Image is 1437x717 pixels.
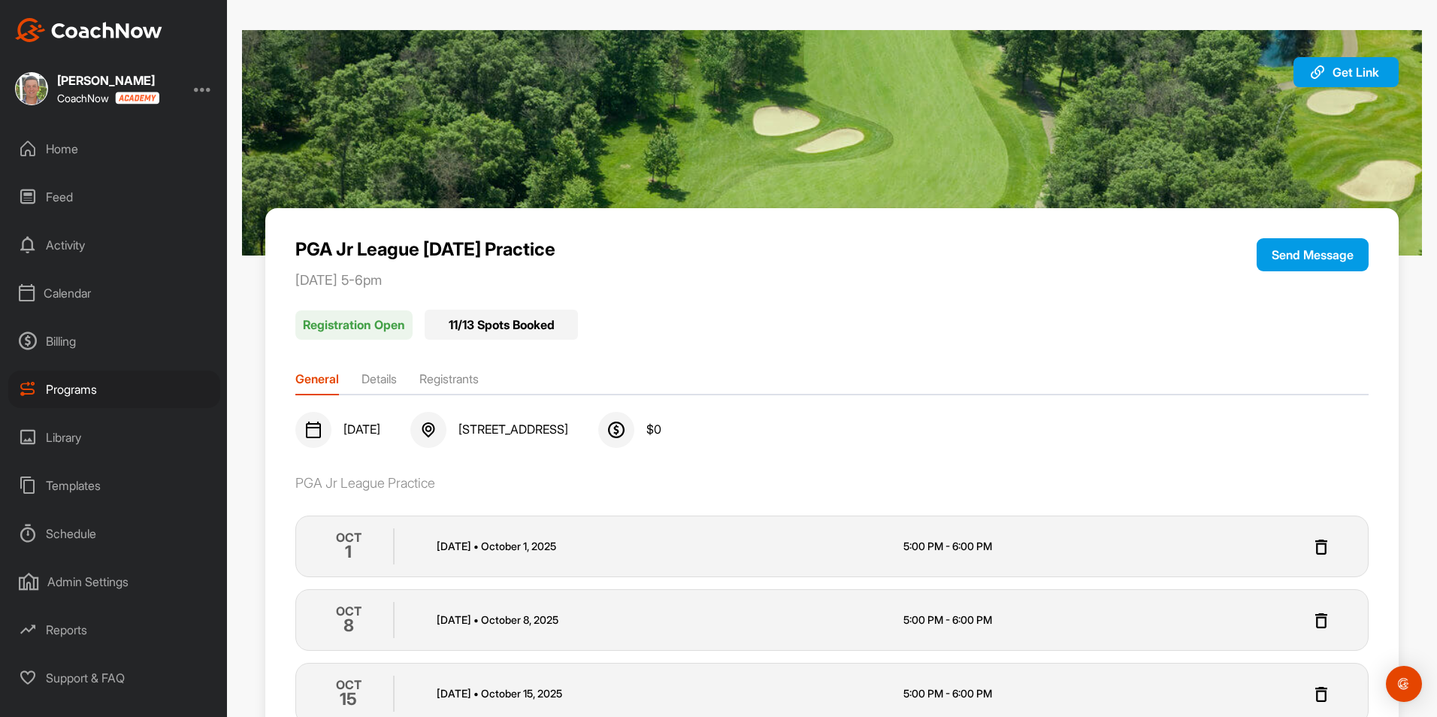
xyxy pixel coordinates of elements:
span: [DATE] [343,422,380,437]
span: $ 0 [646,422,661,437]
span: [STREET_ADDRESS] [458,422,568,437]
p: PGA Jr League [DATE] Practice [295,238,1154,260]
div: Schedule [8,515,220,552]
h2: 8 [343,613,354,638]
div: Reports [8,611,220,649]
span: Get Link [1333,65,1379,80]
img: svg+xml;base64,PHN2ZyB3aWR0aD0iMjQiIGhlaWdodD0iMjQiIHZpZXdCb3g9IjAgMCAyNCAyNCIgZmlsbD0ibm9uZSIgeG... [1312,538,1330,556]
img: svg+xml;base64,PHN2ZyB3aWR0aD0iMjAiIGhlaWdodD0iMjAiIHZpZXdCb3g9IjAgMCAyMCAyMCIgZmlsbD0ibm9uZSIgeG... [1308,63,1327,81]
p: 5:00 PM - 6:00 PM [903,538,1349,554]
li: Details [362,370,397,394]
span: • [473,613,479,626]
div: Templates [8,467,220,504]
img: svg+xml;base64,PHN2ZyB3aWR0aD0iMjQiIGhlaWdodD0iMjQiIHZpZXdCb3g9IjAgMCAyNCAyNCIgZmlsbD0ibm9uZSIgeG... [1312,612,1330,630]
div: Support & FAQ [8,659,220,697]
p: [DATE] October 8 , 2025 [437,612,882,628]
div: CoachNow [57,92,159,104]
li: Registrants [419,370,479,394]
p: Registration Open [295,310,413,340]
p: 5:00 PM - 6:00 PM [903,685,1349,701]
div: PGA Jr League Practice [295,475,1368,492]
div: Calendar [8,274,220,312]
div: [PERSON_NAME] [57,74,159,86]
button: Send Message [1257,238,1369,271]
img: svg+xml;base64,PHN2ZyB3aWR0aD0iMjQiIGhlaWdodD0iMjQiIHZpZXdCb3g9IjAgMCAyNCAyNCIgZmlsbD0ibm9uZSIgeG... [419,421,437,439]
div: Activity [8,226,220,264]
h2: 1 [345,539,352,564]
span: • [473,687,479,700]
div: 11 / 13 Spots Booked [425,310,578,340]
img: 9.jpg [242,30,1422,256]
div: Admin Settings [8,563,220,601]
img: CoachNow [15,18,162,42]
p: [DATE] October 15 , 2025 [437,685,882,701]
div: Open Intercom Messenger [1386,666,1422,702]
p: [DATE] 5-6pm [295,272,1154,289]
div: Programs [8,371,220,408]
p: OCT [336,528,362,546]
li: General [295,370,339,394]
p: OCT [336,676,362,694]
img: svg+xml;base64,PHN2ZyB3aWR0aD0iMjQiIGhlaWdodD0iMjQiIHZpZXdCb3g9IjAgMCAyNCAyNCIgZmlsbD0ibm9uZSIgeG... [1312,685,1330,703]
img: svg+xml;base64,PHN2ZyB3aWR0aD0iMjQiIGhlaWdodD0iMjQiIHZpZXdCb3g9IjAgMCAyNCAyNCIgZmlsbD0ibm9uZSIgeG... [304,421,322,439]
div: Billing [8,322,220,360]
div: Feed [8,178,220,216]
img: svg+xml;base64,PHN2ZyB3aWR0aD0iMjQiIGhlaWdodD0iMjQiIHZpZXdCb3g9IjAgMCAyNCAyNCIgZmlsbD0ibm9uZSIgeG... [607,421,625,439]
p: OCT [336,602,362,620]
h2: 15 [340,686,357,712]
p: 5:00 PM - 6:00 PM [903,612,1349,628]
div: Home [8,130,220,168]
img: CoachNow acadmey [115,92,159,104]
span: • [473,540,479,552]
img: square_c0e2c32ef8752ec6cc06712238412571.jpg [15,72,48,105]
p: [DATE] October 1 , 2025 [437,538,882,554]
div: Library [8,419,220,456]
